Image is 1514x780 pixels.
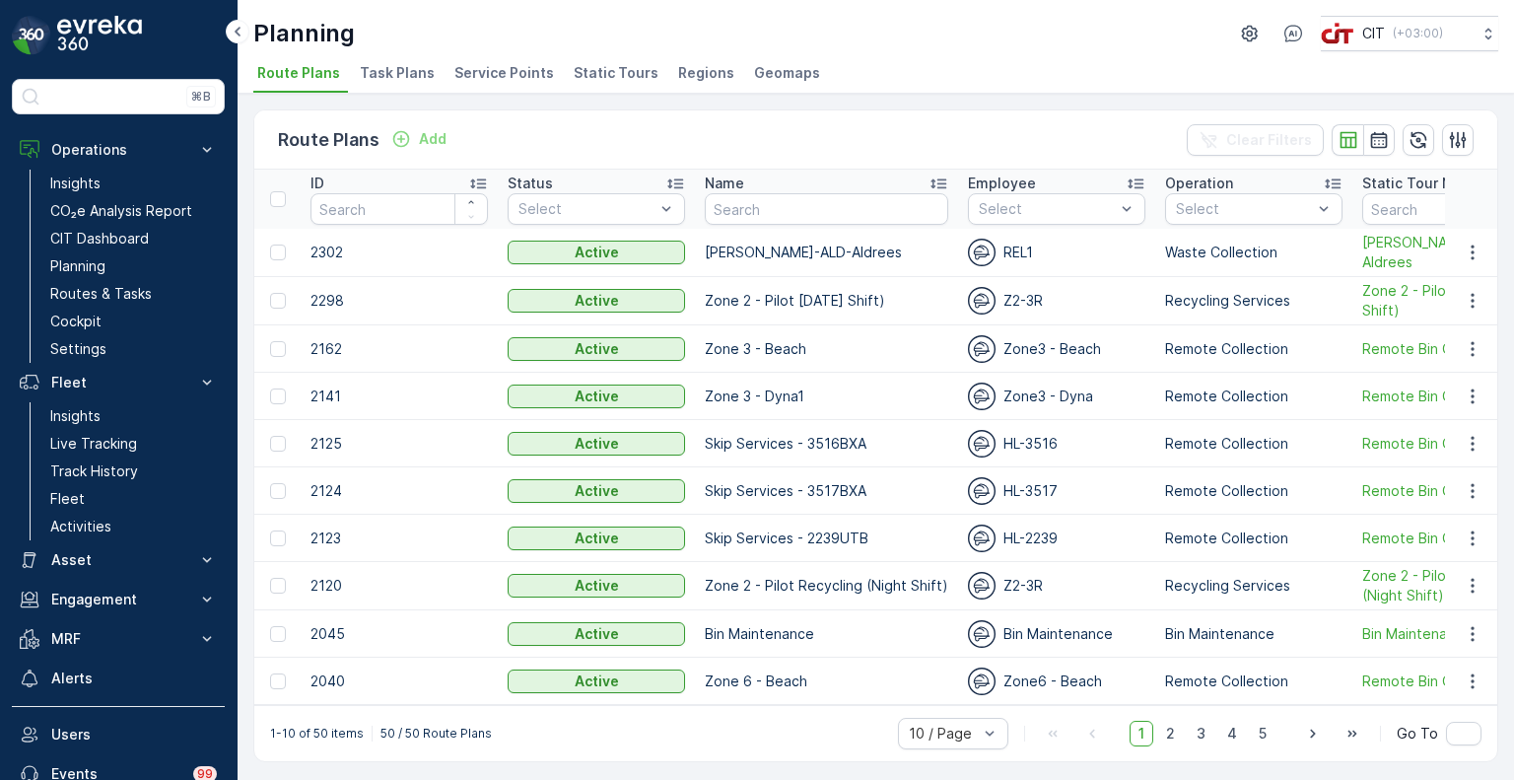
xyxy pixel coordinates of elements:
[278,126,379,154] p: Route Plans
[51,373,185,392] p: Fleet
[705,624,948,644] p: Bin Maintenance
[42,197,225,225] a: CO₂e Analysis Report
[1226,130,1312,150] p: Clear Filters
[1188,721,1214,746] span: 3
[1165,624,1342,644] p: Bin Maintenance
[50,489,85,509] p: Fleet
[310,291,488,311] p: 2298
[705,174,744,193] p: Name
[50,406,101,426] p: Insights
[575,339,619,359] p: Active
[508,385,685,408] button: Active
[508,670,685,693] button: Active
[508,174,553,193] p: Status
[968,430,1145,458] div: HL-3516
[575,434,619,454] p: Active
[42,485,225,513] a: Fleet
[575,672,619,691] p: Active
[968,525,996,552] img: svg%3e
[50,339,106,359] p: Settings
[1130,721,1153,746] span: 1
[51,590,185,609] p: Engagement
[12,715,225,754] a: Users
[270,531,286,546] div: Toggle Row Selected
[968,668,1145,695] div: Zone6 - Beach
[42,430,225,458] a: Live Tracking
[310,576,488,596] p: 2120
[705,291,948,311] p: Zone 2 - Pilot [DATE] Shift)
[1165,174,1233,193] p: Operation
[270,726,364,742] p: 1-10 of 50 items
[50,284,152,304] p: Routes & Tasks
[1393,26,1443,41] p: ( +03:00 )
[454,63,554,83] span: Service Points
[968,239,996,266] img: svg%3e
[968,525,1145,552] div: HL-2239
[705,672,948,691] p: Zone 6 - Beach
[270,483,286,499] div: Toggle Row Selected
[270,389,286,404] div: Toggle Row Selected
[191,89,211,105] p: ⌘B
[575,529,619,548] p: Active
[968,174,1036,193] p: Employee
[51,669,217,688] p: Alerts
[270,626,286,642] div: Toggle Row Selected
[360,63,435,83] span: Task Plans
[705,387,948,406] p: Zone 3 - Dyna1
[968,383,1145,410] div: Zone3 - Dyna
[50,312,102,331] p: Cockpit
[42,402,225,430] a: Insights
[968,287,1145,315] div: Z2-3R
[705,434,948,454] p: Skip Services - 3516BXA
[51,629,185,649] p: MRF
[310,174,324,193] p: ID
[42,513,225,540] a: Activities
[50,461,138,481] p: Track History
[42,308,225,335] a: Cockpit
[508,241,685,264] button: Active
[968,572,996,600] img: svg%3e
[968,572,1145,600] div: Z2-3R
[419,129,447,149] p: Add
[754,63,820,83] span: Geomaps
[50,229,149,248] p: CIT Dashboard
[310,339,488,359] p: 2162
[1250,721,1275,746] span: 5
[518,199,654,219] p: Select
[42,458,225,485] a: Track History
[1397,724,1438,744] span: Go To
[42,335,225,363] a: Settings
[50,517,111,536] p: Activities
[968,335,996,363] img: svg%3e
[508,289,685,313] button: Active
[968,430,996,458] img: svg%3e
[968,239,1145,266] div: REL1
[50,434,137,454] p: Live Tracking
[12,16,51,55] img: logo
[1165,576,1342,596] p: Recycling Services
[705,193,948,225] input: Search
[310,193,488,225] input: Search
[310,672,488,691] p: 2040
[57,16,142,55] img: logo_dark-DEwI_e13.png
[1157,721,1184,746] span: 2
[575,576,619,596] p: Active
[1165,291,1342,311] p: Recycling Services
[575,291,619,311] p: Active
[575,624,619,644] p: Active
[705,481,948,501] p: Skip Services - 3517BXA
[380,726,492,742] p: 50 / 50 Route Plans
[968,668,996,695] img: svg%3e
[1165,672,1342,691] p: Remote Collection
[42,252,225,280] a: Planning
[42,170,225,197] a: Insights
[51,550,185,570] p: Asset
[12,619,225,659] button: MRF
[1218,721,1246,746] span: 4
[12,363,225,402] button: Fleet
[12,540,225,580] button: Asset
[508,622,685,646] button: Active
[270,245,286,260] div: Toggle Row Selected
[508,337,685,361] button: Active
[270,578,286,594] div: Toggle Row Selected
